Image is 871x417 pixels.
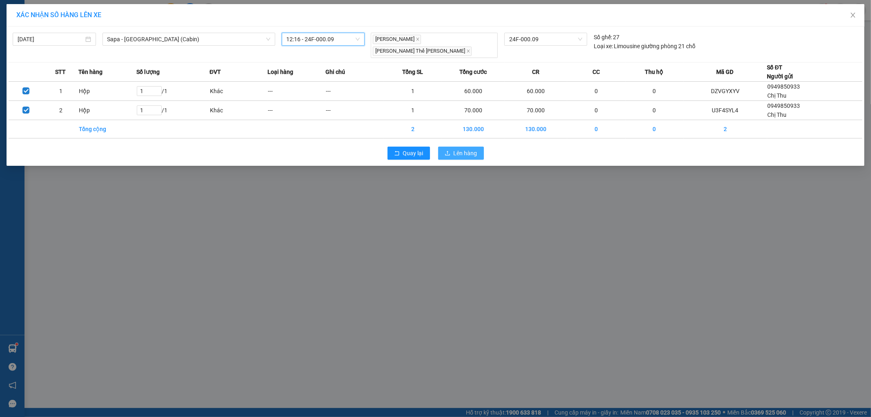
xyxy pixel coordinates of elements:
[267,81,325,100] td: ---
[402,67,423,76] span: Tổng SL
[78,120,136,138] td: Tổng cộng
[466,49,470,53] span: close
[43,100,78,120] td: 2
[394,150,400,157] span: rollback
[850,12,856,18] span: close
[626,120,684,138] td: 0
[768,103,800,109] span: 0949850933
[4,47,66,61] h2: U3F4SYL4
[267,100,325,120] td: ---
[388,147,430,160] button: rollbackQuay lại
[266,37,271,42] span: down
[717,67,734,76] span: Mã GD
[326,67,345,76] span: Ghi chú
[505,100,568,120] td: 70.000
[567,81,625,100] td: 0
[416,37,420,41] span: close
[445,150,450,157] span: upload
[626,100,684,120] td: 0
[768,111,787,118] span: Chị Thu
[532,67,539,76] span: CR
[373,47,472,56] span: [PERSON_NAME] Thế [PERSON_NAME]
[209,100,267,120] td: Khác
[594,33,612,42] span: Số ghế:
[209,67,221,76] span: ĐVT
[684,100,767,120] td: U3F4SYL4
[78,100,136,120] td: Hộp
[594,42,613,51] span: Loại xe:
[18,35,84,44] input: 12/09/2025
[136,100,209,120] td: / 1
[767,63,793,81] div: Số ĐT Người gửi
[684,81,767,100] td: DZVGYXYV
[136,67,160,76] span: Số lượng
[78,81,136,100] td: Hộp
[384,81,442,100] td: 1
[109,7,197,20] b: [DOMAIN_NAME]
[645,67,664,76] span: Thu hộ
[373,35,421,44] span: [PERSON_NAME]
[768,83,800,90] span: 0949850933
[56,67,66,76] span: STT
[107,33,270,45] span: Sapa - Hà Nội (Cabin)
[403,149,423,158] span: Quay lại
[384,120,442,138] td: 2
[287,33,360,45] span: 12:16 - 24F-000.09
[438,147,484,160] button: uploadLên hàng
[593,67,600,76] span: CC
[505,120,568,138] td: 130.000
[384,100,442,120] td: 1
[594,33,620,42] div: 27
[43,81,78,100] td: 1
[442,81,505,100] td: 60.000
[567,120,625,138] td: 0
[209,81,267,100] td: Khác
[43,47,197,99] h2: VP Nhận: VP 7 [PERSON_NAME]
[768,92,787,99] span: Chị Thu
[326,81,384,100] td: ---
[78,67,102,76] span: Tên hàng
[267,67,293,76] span: Loại hàng
[454,149,477,158] span: Lên hàng
[16,11,101,19] span: XÁC NHẬN SỐ HÀNG LÊN XE
[684,120,767,138] td: 2
[4,7,45,47] img: logo.jpg
[442,100,505,120] td: 70.000
[459,67,487,76] span: Tổng cước
[842,4,864,27] button: Close
[49,19,100,33] b: Sao Việt
[326,100,384,120] td: ---
[442,120,505,138] td: 130.000
[594,42,696,51] div: Limousine giường phòng 21 chỗ
[136,81,209,100] td: / 1
[626,81,684,100] td: 0
[505,81,568,100] td: 60.000
[567,100,625,120] td: 0
[509,33,582,45] span: 24F-000.09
